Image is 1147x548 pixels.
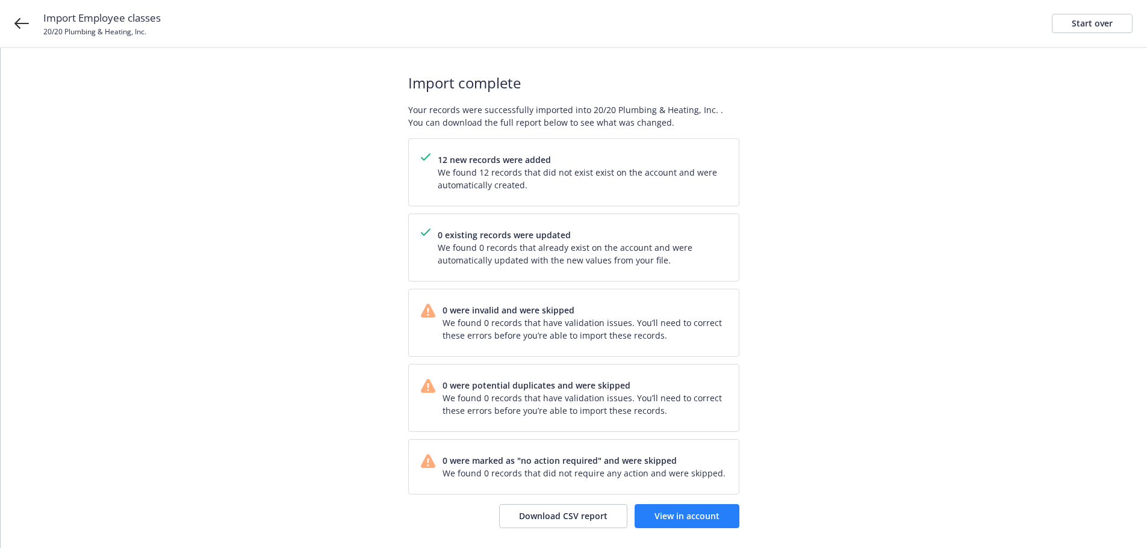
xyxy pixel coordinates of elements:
span: Import complete [408,72,739,94]
span: Import Employee classes [43,10,161,26]
div: Start over [1072,14,1113,32]
span: 0 were invalid and were skipped [443,304,727,316]
span: We found 12 records that did not exist exist on the account and were automatically created. [438,166,727,191]
span: 0 existing records were updated [438,229,727,241]
span: We found 0 records that did not require any action and were skipped. [443,467,726,479]
a: Start over [1052,14,1133,33]
span: We found 0 records that already exist on the account and were automatically updated with the new ... [438,241,727,266]
a: View in account [635,504,739,528]
span: Your records were successfully imported into 20/20 Plumbing & Heating, Inc. . You can download th... [408,103,739,129]
span: We found 0 records that have validation issues. You’ll need to correct these errors before you’re... [443,316,727,342]
span: 20/20 Plumbing & Heating, Inc. [43,26,146,37]
span: We found 0 records that have validation issues. You’ll need to correct these errors before you’re... [443,392,727,417]
span: 12 new records were added [438,153,727,166]
button: Download CSV report [499,504,627,528]
span: View in account [654,510,720,522]
span: 0 were marked as "no action required" and were skipped [443,454,726,467]
span: Download CSV report [519,510,608,522]
span: 0 were potential duplicates and were skipped [443,379,727,392]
